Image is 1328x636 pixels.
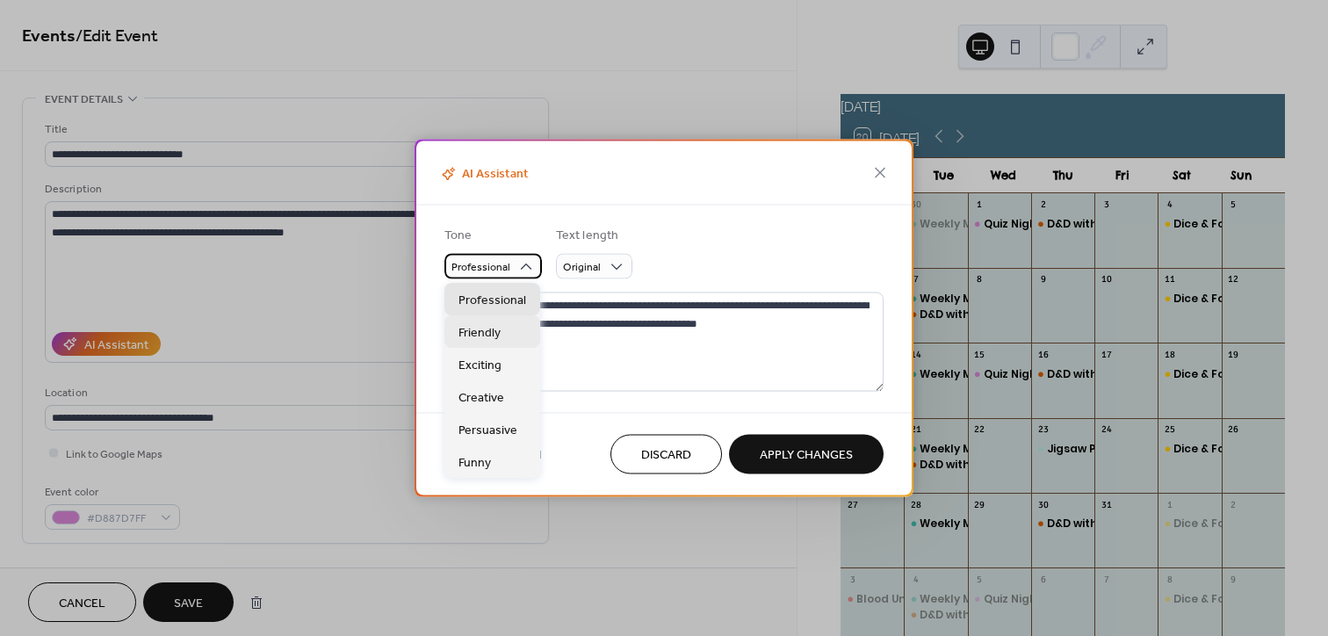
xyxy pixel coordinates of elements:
span: Friendly [458,323,501,342]
button: Discard [610,435,722,474]
span: Persuasive [458,421,517,439]
span: Creative [458,388,504,407]
span: Original [563,257,601,278]
div: Text length [556,227,629,245]
span: AI Assistant [437,164,529,184]
span: Professional [458,291,526,309]
div: Tone [444,227,538,245]
span: Professional [451,257,510,278]
span: Funny [458,453,491,472]
span: Exciting [458,356,502,374]
button: Apply Changes [729,435,884,474]
span: Discard [641,446,691,465]
span: Apply Changes [760,446,853,465]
